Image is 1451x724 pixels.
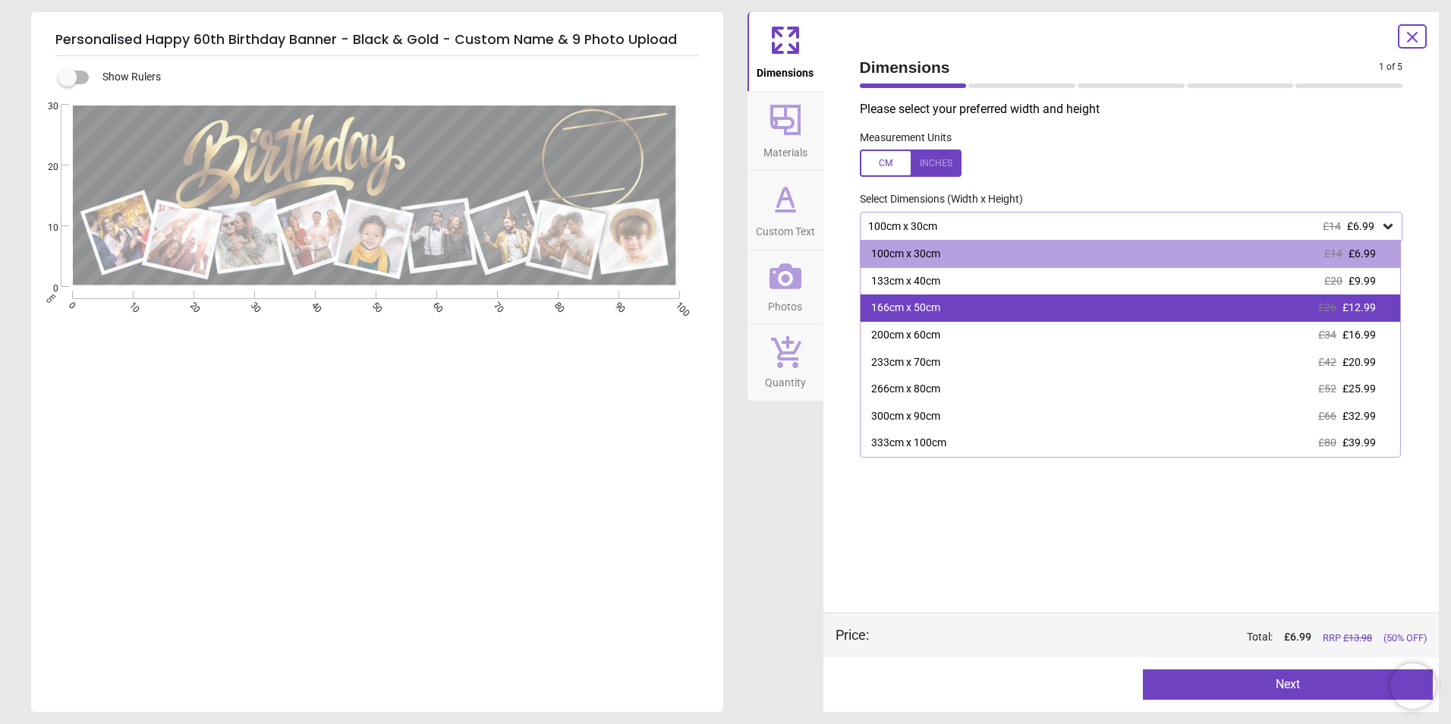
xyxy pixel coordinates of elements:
span: Dimensions [757,58,814,81]
span: £25.99 [1342,382,1376,395]
span: £14 [1323,220,1341,232]
span: £9.99 [1349,275,1376,287]
h5: Personalised Happy 60th Birthday Banner - Black & Gold - Custom Name & 9 Photo Upload [55,24,699,56]
span: £16.99 [1342,329,1376,341]
div: 133cm x 40cm [871,274,940,289]
button: Quantity [748,325,823,401]
span: 10 [30,222,58,235]
span: 6.99 [1290,631,1311,643]
span: 20 [30,161,58,174]
div: 300cm x 90cm [871,409,940,424]
span: £34 [1318,329,1336,341]
span: £14 [1324,247,1342,260]
div: Price : [836,625,869,644]
span: Quantity [765,368,806,391]
div: 233cm x 70cm [871,355,940,370]
span: 0 [30,282,58,295]
span: Photos [768,292,802,315]
span: £ 13.98 [1343,632,1372,644]
span: £6.99 [1347,220,1374,232]
span: (50% OFF) [1383,631,1427,645]
span: Dimensions [860,56,1380,78]
div: 200cm x 60cm [871,328,940,343]
p: Please select your preferred width and height [860,101,1415,118]
div: 166cm x 50cm [871,301,940,316]
span: £42 [1318,356,1336,368]
iframe: Brevo live chat [1390,663,1436,709]
span: Custom Text [756,217,815,240]
span: Materials [763,138,807,161]
span: £12.99 [1342,301,1376,313]
button: Custom Text [748,171,823,250]
div: 100cm x 30cm [871,247,940,262]
span: £20 [1324,275,1342,287]
span: £66 [1318,410,1336,422]
span: £52 [1318,382,1336,395]
button: Next [1143,669,1433,700]
span: 30 [30,100,58,113]
span: £26 [1318,301,1336,313]
span: 1 of 5 [1379,61,1402,74]
div: 266cm x 80cm [871,382,940,397]
button: Photos [748,250,823,325]
span: £6.99 [1349,247,1376,260]
div: Show Rulers [68,68,723,87]
div: 333cm x 100cm [871,436,946,451]
span: £ [1284,630,1311,645]
button: Materials [748,92,823,171]
label: Measurement Units [860,131,952,146]
div: 100cm x 30cm [867,220,1381,233]
span: £39.99 [1342,436,1376,449]
button: Dimensions [748,12,823,91]
label: Select Dimensions (Width x Height) [848,192,1023,207]
span: £20.99 [1342,356,1376,368]
span: £32.99 [1342,410,1376,422]
div: Total: [892,630,1427,645]
span: RRP [1323,631,1372,645]
span: £80 [1318,436,1336,449]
